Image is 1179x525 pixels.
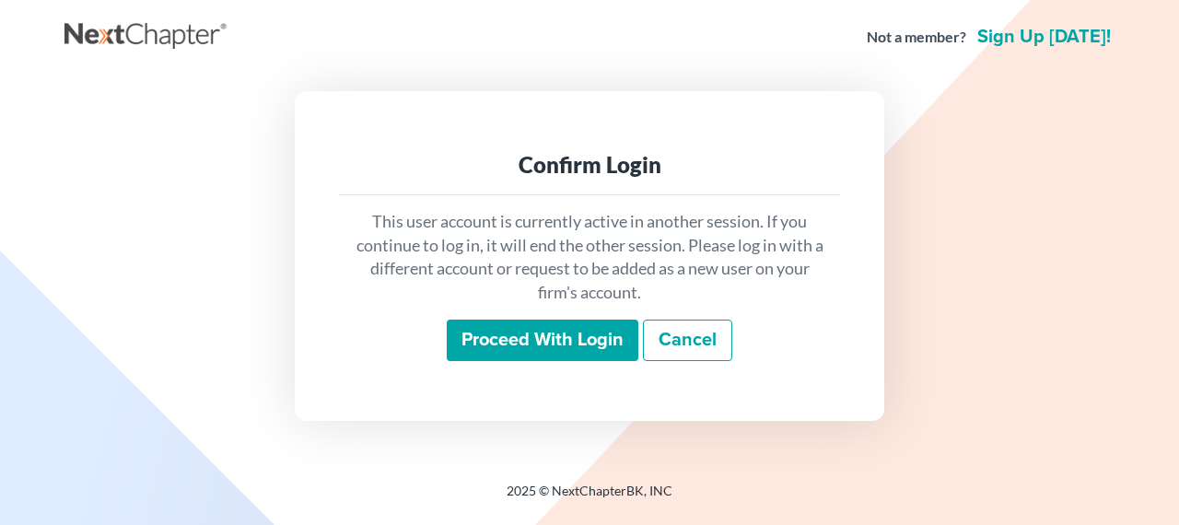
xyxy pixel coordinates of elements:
[447,320,638,362] input: Proceed with login
[64,482,1115,515] div: 2025 © NextChapterBK, INC
[354,210,825,305] p: This user account is currently active in another session. If you continue to log in, it will end ...
[867,27,966,48] strong: Not a member?
[643,320,732,362] a: Cancel
[354,150,825,180] div: Confirm Login
[974,28,1115,46] a: Sign up [DATE]!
